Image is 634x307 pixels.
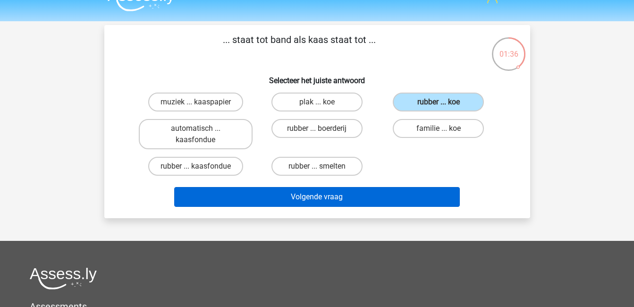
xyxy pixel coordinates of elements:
[148,157,243,176] label: rubber ... kaasfondue
[271,119,363,138] label: rubber ... boerderij
[271,93,363,111] label: plak ... koe
[119,33,480,61] p: ... staat tot band als kaas staat tot ...
[491,36,526,60] div: 01:36
[393,119,484,138] label: familie ... koe
[393,93,484,111] label: rubber ... koe
[271,157,363,176] label: rubber ... smelten
[148,93,243,111] label: muziek ... kaaspapier
[139,119,253,149] label: automatisch ... kaasfondue
[119,68,515,85] h6: Selecteer het juiste antwoord
[30,267,97,290] img: Assessly logo
[174,187,460,207] button: Volgende vraag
